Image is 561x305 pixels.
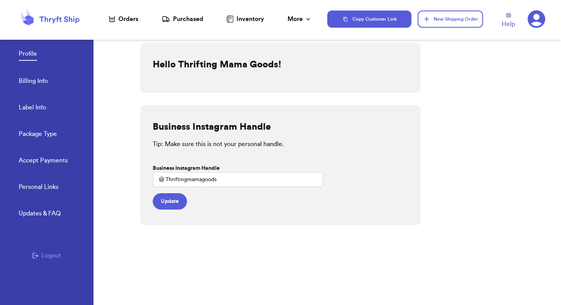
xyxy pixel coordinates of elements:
a: Personal Links [19,182,58,193]
div: More [288,14,312,24]
a: Label Info [19,103,46,114]
p: Tip: Make sure this is not your personal handle. [153,139,408,149]
a: Updates & FAQ [19,209,61,220]
span: Help [502,19,515,29]
button: Copy Customer Link [327,11,411,28]
div: Updates & FAQ [19,209,61,218]
button: New Shipping Order [418,11,483,28]
button: Logout [32,251,61,260]
label: Business Instagram Handle [153,164,220,172]
a: Help [502,13,515,29]
button: Update [153,193,187,210]
a: Purchased [162,14,203,24]
h2: Business Instagram Handle [153,121,271,133]
a: Orders [109,14,138,24]
a: Package Type [19,129,57,140]
div: @ [153,172,164,187]
a: Accept Payments [19,156,68,167]
h2: Hello Thrifting Mama Goods! [153,58,281,71]
a: Profile [19,49,37,61]
a: Inventory [226,14,264,24]
a: Billing Info [19,76,48,87]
